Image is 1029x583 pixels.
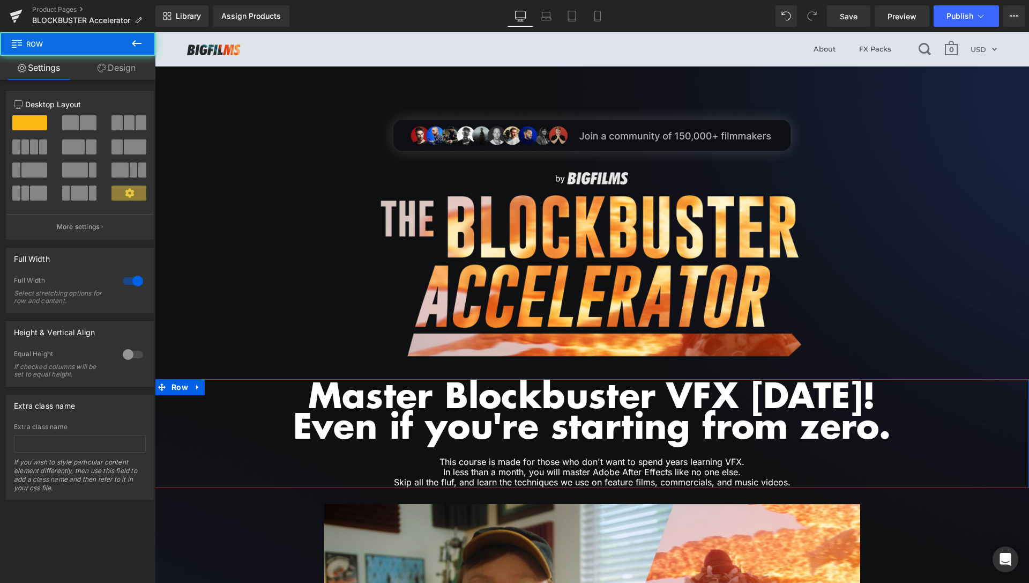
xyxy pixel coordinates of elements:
button: More [1003,5,1025,27]
a: New Library [155,5,208,27]
div: Full Width [14,276,112,287]
button: More settings [6,214,153,239]
div: Select stretching options for row and content. [14,290,110,305]
span: Open search [764,10,778,24]
button: Redo [801,5,823,27]
a: Mobile [585,5,610,27]
div: Extra class name [14,395,75,410]
button: Undo [776,5,797,27]
a: Preview [875,5,929,27]
a: Design [78,56,155,80]
div: Height & Vertical Align [14,322,95,337]
h1: Skip all the fluf, and learn the techniques we use on feature films, commercials, and music videos. [161,445,713,455]
p: Desktop Layout [14,99,146,110]
div: If you wish to style particular content element differently, then use this field to add a class n... [14,458,146,499]
h1: This course is made for those who don't want to spend years learning VFX. In less than a month, y... [161,425,713,445]
div: Assign Products [221,12,281,20]
div: Open Intercom Messenger [993,547,1018,572]
span: Row [14,347,36,363]
span: FX Packs [704,12,736,21]
a: Expand / Collapse [36,347,50,363]
a: About [648,5,691,28]
div: Full Width [14,248,50,263]
span: About [659,12,681,21]
img: BIGFILMS [32,12,86,23]
a: Product Pages [32,5,155,14]
span: Library [176,11,201,21]
span: BLOCKBUSTER Accelerator [32,16,130,25]
p: More settings [57,222,100,232]
span: Open cart [790,9,804,24]
a: Desktop [508,5,533,27]
a: Laptop [533,5,559,27]
div: Extra class name [14,423,146,431]
button: Publish [934,5,999,27]
span: 0 [794,13,799,21]
a: FX Packs [694,5,747,28]
div: If checked columns will be set to equal height. [14,363,110,378]
div: Equal Height [14,350,112,361]
span: Save [840,11,857,22]
a: Tablet [559,5,585,27]
span: Publish [946,12,973,20]
span: Preview [888,11,916,22]
span: Row [11,32,118,56]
